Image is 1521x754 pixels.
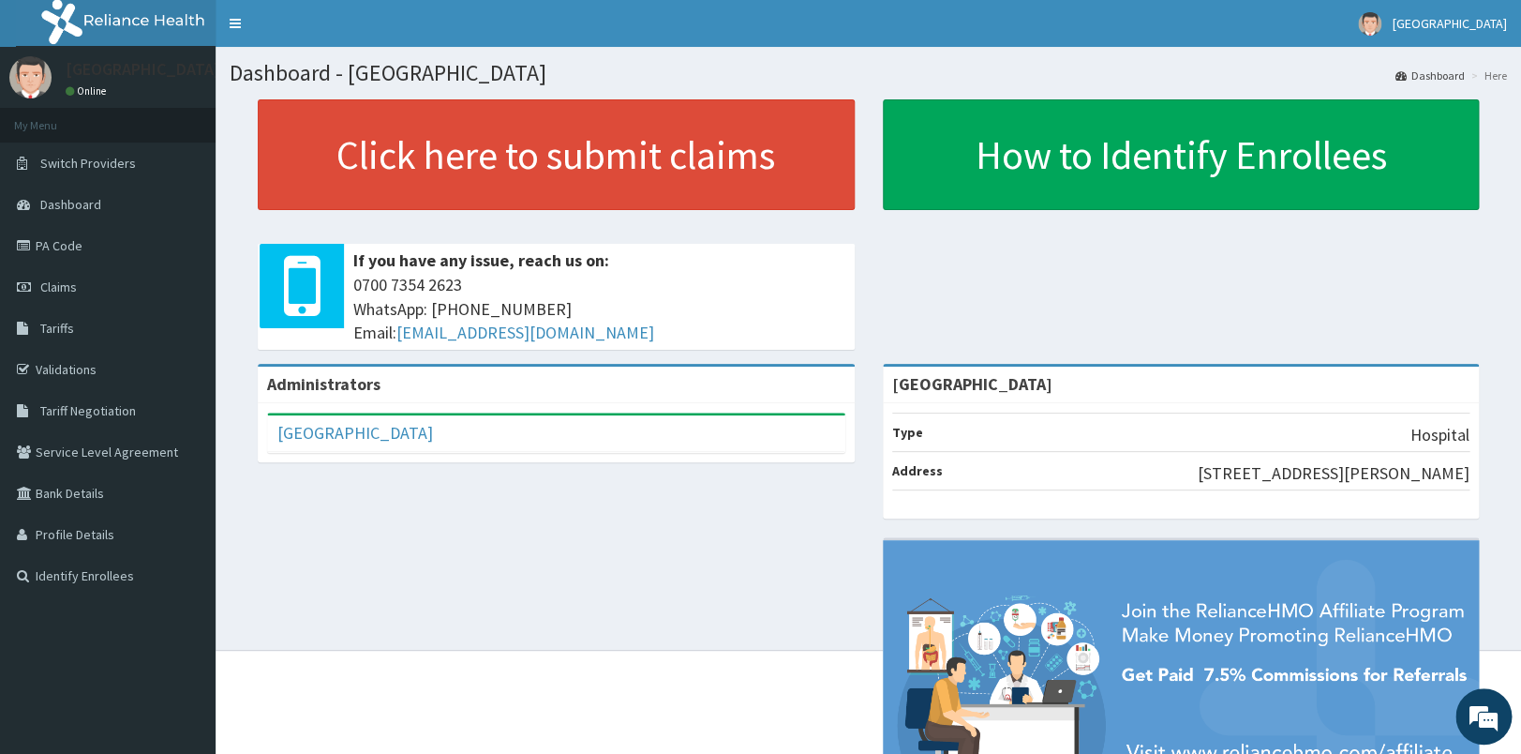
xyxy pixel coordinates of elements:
b: Type [892,424,923,441]
textarea: Type your message and hit 'Enter' [9,512,357,578]
b: Address [892,462,943,479]
img: User Image [1358,12,1381,36]
span: 0700 7354 2623 WhatsApp: [PHONE_NUMBER] Email: [353,273,845,345]
span: Claims [40,279,77,295]
span: We're online! [109,236,259,426]
li: Here [1467,68,1507,83]
span: Dashboard [40,196,101,213]
a: Online [66,84,111,98]
span: [GEOGRAPHIC_DATA] [1393,15,1507,32]
a: [EMAIL_ADDRESS][DOMAIN_NAME] [396,322,654,343]
b: If you have any issue, reach us on: [353,249,609,271]
a: Dashboard [1395,68,1465,83]
a: [GEOGRAPHIC_DATA] [277,422,433,444]
div: Minimize live chat window [307,9,352,54]
span: Tariffs [40,320,74,337]
h1: Dashboard - [GEOGRAPHIC_DATA] [230,61,1507,85]
img: d_794563401_company_1708531726252_794563401 [35,94,76,141]
p: [GEOGRAPHIC_DATA] [66,61,220,78]
div: Chat with us now [97,105,315,129]
a: Click here to submit claims [258,99,855,210]
p: [STREET_ADDRESS][PERSON_NAME] [1198,461,1469,486]
span: Switch Providers [40,155,136,172]
a: How to Identify Enrollees [883,99,1480,210]
b: Administrators [267,373,380,395]
img: User Image [9,56,52,98]
span: Tariff Negotiation [40,402,136,419]
strong: [GEOGRAPHIC_DATA] [892,373,1052,395]
p: Hospital [1410,423,1469,447]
